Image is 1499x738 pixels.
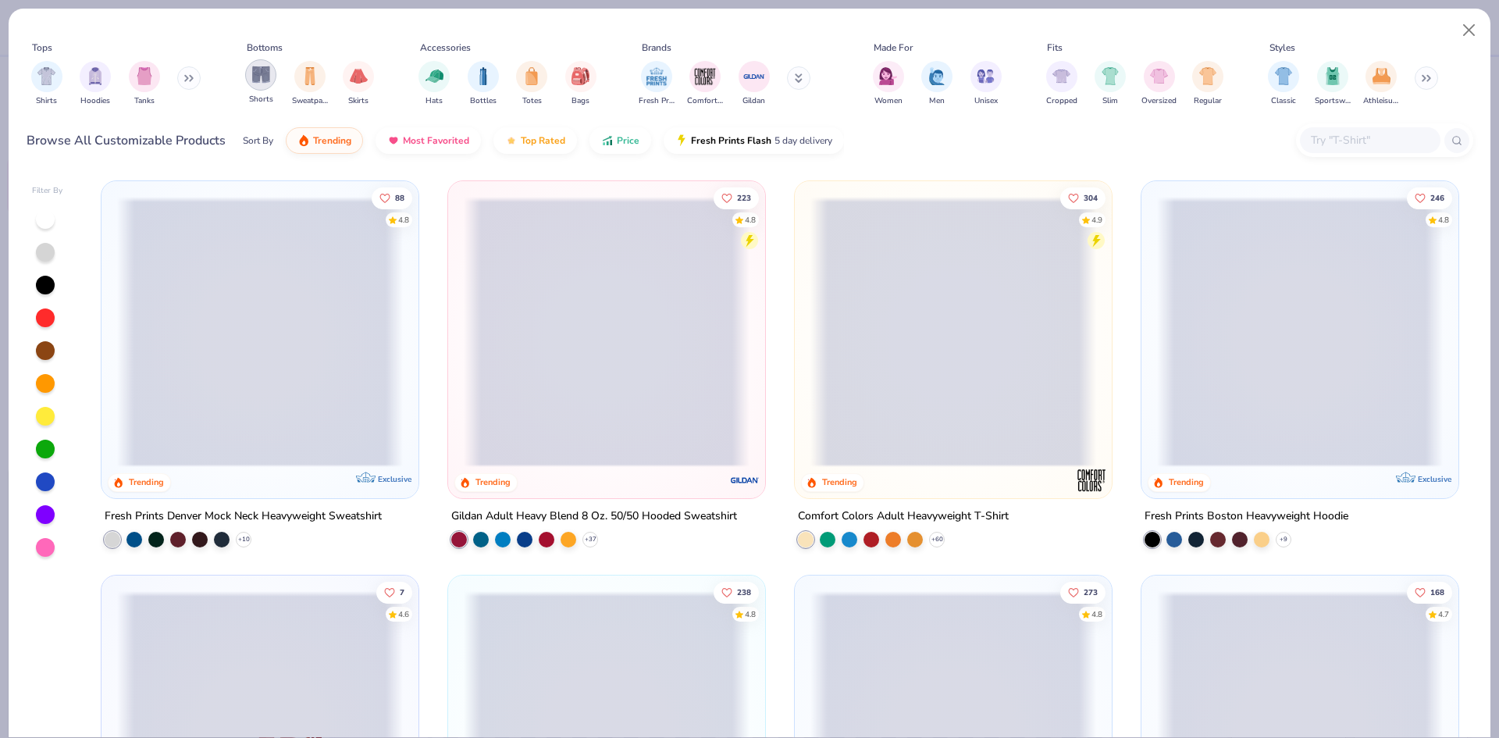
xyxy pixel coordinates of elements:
[1141,61,1177,107] button: filter button
[1192,61,1223,107] button: filter button
[105,507,382,526] div: Fresh Prints Denver Mock Neck Heavyweight Sweatshirt
[639,61,675,107] div: filter for Fresh Prints
[1095,61,1126,107] div: filter for Slim
[1268,61,1299,107] button: filter button
[1430,194,1444,201] span: 246
[451,507,737,526] div: Gildan Adult Heavy Blend 8 Oz. 50/50 Hooded Sweatshirt
[970,61,1002,107] button: filter button
[249,94,273,105] span: Shorts
[418,61,450,107] button: filter button
[873,61,904,107] button: filter button
[1269,41,1295,55] div: Styles
[737,194,751,201] span: 223
[571,95,589,107] span: Bags
[1046,61,1077,107] button: filter button
[136,67,153,85] img: Tanks Image
[589,127,651,154] button: Price
[286,127,363,154] button: Trending
[565,61,596,107] button: filter button
[32,41,52,55] div: Tops
[1417,474,1451,484] span: Exclusive
[737,588,751,596] span: 238
[642,41,671,55] div: Brands
[1315,61,1351,107] div: filter for Sportswear
[134,95,155,107] span: Tanks
[1275,67,1293,85] img: Classic Image
[1363,95,1399,107] span: Athleisure
[931,535,942,544] span: + 60
[639,61,675,107] button: filter button
[470,95,497,107] span: Bottles
[297,134,310,147] img: trending.gif
[377,581,413,603] button: Like
[80,61,111,107] button: filter button
[425,67,443,85] img: Hats Image
[1084,194,1098,201] span: 304
[1363,61,1399,107] div: filter for Athleisure
[1076,465,1107,496] img: Comfort Colors logo
[1309,131,1430,149] input: Try "T-Shirt"
[928,67,945,85] img: Men Image
[129,61,160,107] div: filter for Tanks
[1102,67,1119,85] img: Slim Image
[1102,95,1118,107] span: Slim
[687,95,723,107] span: Comfort Colors
[387,134,400,147] img: most_fav.gif
[1060,581,1106,603] button: Like
[399,214,410,226] div: 4.8
[27,131,226,150] div: Browse All Customizable Products
[921,61,952,107] button: filter button
[31,61,62,107] div: filter for Shirts
[420,41,471,55] div: Accessories
[1046,61,1077,107] div: filter for Cropped
[1199,67,1217,85] img: Regular Image
[238,535,250,544] span: + 10
[245,61,276,107] button: filter button
[675,134,688,147] img: flash.gif
[87,67,104,85] img: Hoodies Image
[372,187,413,209] button: Like
[475,67,492,85] img: Bottles Image
[401,588,405,596] span: 7
[1084,588,1098,596] span: 273
[1373,67,1390,85] img: Athleisure Image
[745,214,756,226] div: 4.8
[399,608,410,620] div: 4.6
[301,67,319,85] img: Sweatpants Image
[739,61,770,107] button: filter button
[396,194,405,201] span: 88
[1438,608,1449,620] div: 4.7
[687,61,723,107] div: filter for Comfort Colors
[292,61,328,107] button: filter button
[798,507,1009,526] div: Comfort Colors Adult Heavyweight T-Shirt
[32,185,63,197] div: Filter By
[664,127,844,154] button: Fresh Prints Flash5 day delivery
[1438,214,1449,226] div: 4.8
[565,61,596,107] div: filter for Bags
[873,61,904,107] div: filter for Women
[343,61,374,107] div: filter for Skirts
[468,61,499,107] button: filter button
[343,61,374,107] button: filter button
[292,95,328,107] span: Sweatpants
[1280,535,1287,544] span: + 9
[970,61,1002,107] div: filter for Unisex
[714,187,759,209] button: Like
[571,67,589,85] img: Bags Image
[1315,61,1351,107] button: filter button
[729,465,760,496] img: Gildan logo
[693,65,717,88] img: Comfort Colors Image
[523,67,540,85] img: Totes Image
[505,134,518,147] img: TopRated.gif
[874,95,903,107] span: Women
[745,608,756,620] div: 4.8
[468,61,499,107] div: filter for Bottles
[292,61,328,107] div: filter for Sweatpants
[874,41,913,55] div: Made For
[1324,67,1341,85] img: Sportswear Image
[243,134,273,148] div: Sort By
[80,61,111,107] div: filter for Hoodies
[36,95,57,107] span: Shirts
[1363,61,1399,107] button: filter button
[378,474,411,484] span: Exclusive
